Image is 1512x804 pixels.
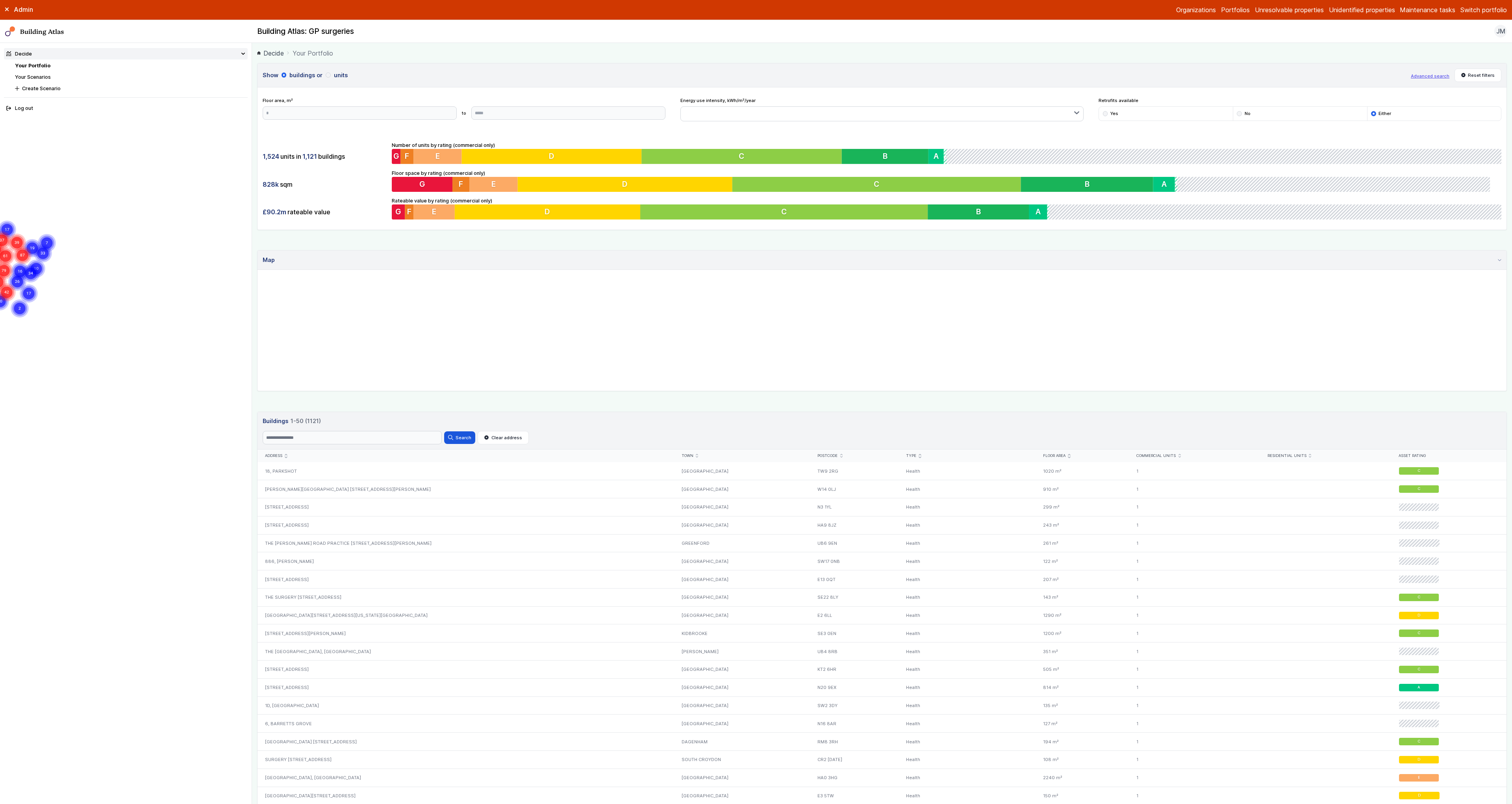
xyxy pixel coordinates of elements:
div: 108 m² [1036,750,1129,769]
div: Address [265,453,666,459]
div: 261 m² [1036,534,1129,552]
div: 886, [PERSON_NAME] [258,552,674,570]
span: D [625,179,630,189]
a: [GEOGRAPHIC_DATA][STREET_ADDRESS][US_STATE][GEOGRAPHIC_DATA][GEOGRAPHIC_DATA]E2 6LLHealth1290 m²1D [258,606,1506,624]
div: RM8 3RH [810,733,898,751]
div: 1 [1129,624,1260,642]
h3: Show [263,71,1406,80]
div: [GEOGRAPHIC_DATA] [674,570,810,589]
button: D [462,149,642,164]
div: Health [899,624,1036,642]
button: Clear address [478,431,529,444]
div: 207 m² [1036,570,1129,589]
div: Health [899,733,1036,751]
div: 127 m² [1036,715,1129,733]
a: [GEOGRAPHIC_DATA], [GEOGRAPHIC_DATA][GEOGRAPHIC_DATA]HA0 3HGHealth2240 m²1E [258,769,1506,787]
a: Unidentified properties [1329,5,1395,15]
span: A [1036,207,1041,217]
div: 299 m² [1036,498,1129,516]
button: Advanced search [1411,73,1449,79]
div: Decide [6,50,32,58]
button: Log out [4,103,248,114]
span: A+ [1047,207,1058,217]
span: E [435,152,440,161]
span: E [493,179,497,189]
div: Residential units [1267,453,1382,459]
span: C [879,179,884,189]
button: G [392,204,405,219]
span: B [883,152,888,161]
div: KT2 6HR [810,661,898,679]
button: C [642,149,842,164]
span: F [407,207,411,217]
div: SOUTH CROYDON [674,750,810,769]
a: 18, PARKSHOT[GEOGRAPHIC_DATA]TW9 2RGHealth1020 m²1C [258,462,1506,480]
button: A [928,149,944,164]
button: F [401,149,414,164]
div: [GEOGRAPHIC_DATA] [674,715,810,733]
div: 910 m² [1036,480,1129,498]
div: sqm [263,177,387,192]
div: HA0 3HG [810,769,898,787]
button: A [1161,177,1183,192]
summary: Map [258,251,1506,270]
div: 814 m² [1036,678,1129,696]
span: A+ [944,152,954,161]
span: Retrofits available [1099,97,1501,104]
a: [STREET_ADDRESS][PERSON_NAME]KIDBROOKESE3 0ENHealth1200 m²1C [258,624,1506,642]
div: THE SURGERY [STREET_ADDRESS] [258,588,674,606]
div: 1 [1129,480,1260,498]
a: 886, [PERSON_NAME][GEOGRAPHIC_DATA]SW17 0NBHealth122 m²1 [258,552,1506,570]
div: 1 [1129,769,1260,787]
div: [STREET_ADDRESS] [258,678,674,696]
div: Type [906,453,1028,459]
div: W14 0LJ [810,480,898,498]
button: F [405,204,414,219]
a: Organizations [1176,5,1216,15]
div: [GEOGRAPHIC_DATA] [674,480,810,498]
div: [GEOGRAPHIC_DATA] [674,769,810,787]
div: THE [PERSON_NAME] ROAD PRACTICE [STREET_ADDRESS][PERSON_NAME] [258,534,674,552]
button: G [392,149,400,164]
button: E [471,177,519,192]
div: KIDBROOKE [674,624,810,642]
button: Reset filters [1455,69,1502,82]
div: Health [899,552,1036,570]
div: [GEOGRAPHIC_DATA] [674,588,810,606]
span: C [739,152,745,161]
div: THE [GEOGRAPHIC_DATA], [GEOGRAPHIC_DATA] [258,642,674,661]
div: SW17 0NB [810,552,898,570]
span: C [1418,667,1421,672]
a: Your Scenarios [15,74,51,80]
a: THE SURGERY [STREET_ADDRESS][GEOGRAPHIC_DATA]SE22 8LYHealth143 m²1C [258,588,1506,606]
div: 1290 m² [1036,606,1129,624]
div: E13 0QT [810,570,898,589]
div: rateable value [263,204,387,219]
button: Switch portfolio [1460,5,1507,15]
button: Search [444,431,475,444]
a: Maintenance tasks [1400,5,1455,15]
div: [GEOGRAPHIC_DATA] [674,661,810,679]
span: G [420,179,426,189]
div: [GEOGRAPHIC_DATA] [674,606,810,624]
span: G [395,207,401,217]
form: to [263,106,665,120]
div: Health [899,715,1036,733]
div: Health [899,678,1036,696]
span: 1,524 [263,152,279,161]
a: Your Portfolio [15,63,50,69]
div: SE22 8LY [810,588,898,606]
span: A [1169,179,1175,189]
span: C [782,207,787,217]
div: 1 [1129,588,1260,606]
span: A [934,152,939,161]
div: units in buildings [263,149,387,164]
div: SW2 3DY [810,696,898,715]
div: 1 [1129,750,1260,769]
button: A+ [944,149,947,164]
button: E [414,149,462,164]
div: 1 [1129,661,1260,679]
div: SE3 0EN [810,624,898,642]
a: Decide [257,48,284,58]
div: [GEOGRAPHIC_DATA], [GEOGRAPHIC_DATA] [258,769,674,787]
